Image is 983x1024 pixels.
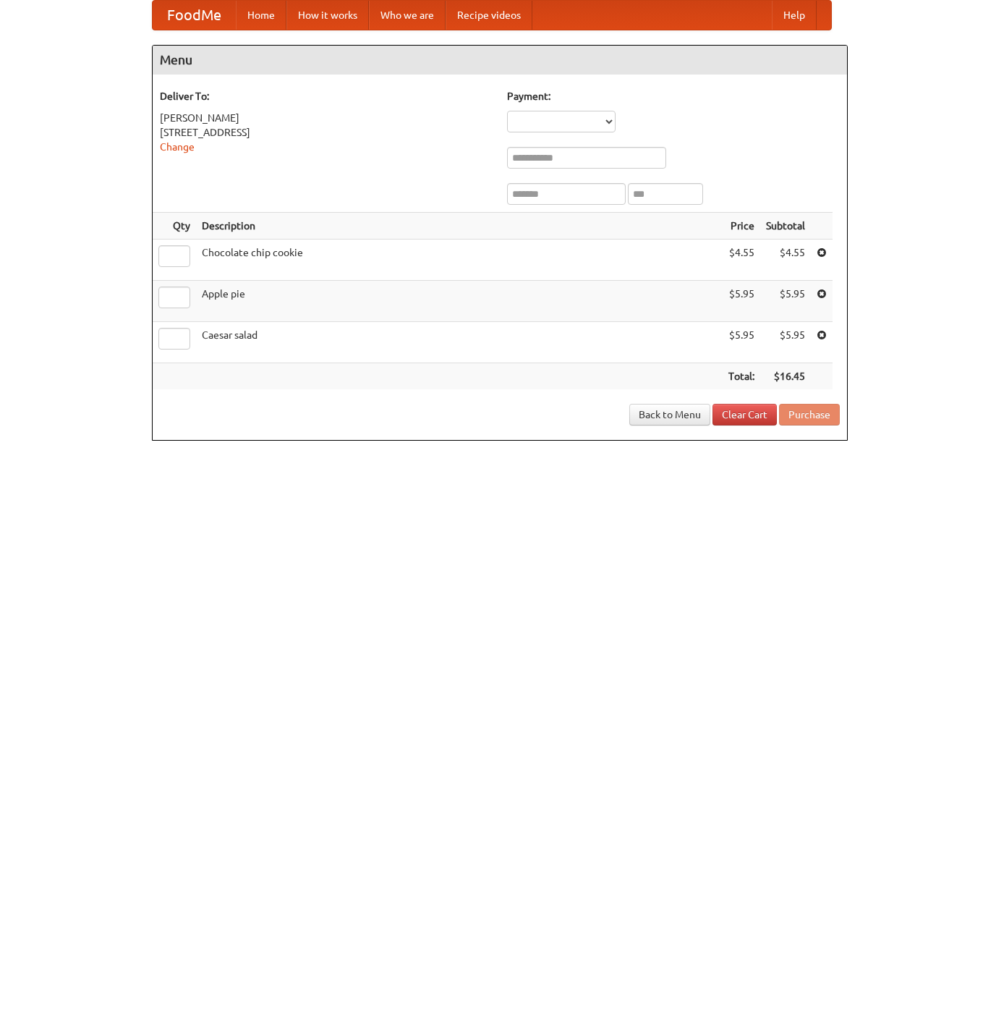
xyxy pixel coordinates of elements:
[160,111,493,125] div: [PERSON_NAME]
[369,1,446,30] a: Who we are
[160,141,195,153] a: Change
[760,363,811,390] th: $16.45
[286,1,369,30] a: How it works
[760,240,811,281] td: $4.55
[772,1,817,30] a: Help
[196,322,723,363] td: Caesar salad
[507,89,840,103] h5: Payment:
[723,240,760,281] td: $4.55
[196,240,723,281] td: Chocolate chip cookie
[446,1,532,30] a: Recipe videos
[723,322,760,363] td: $5.95
[153,1,236,30] a: FoodMe
[760,213,811,240] th: Subtotal
[723,363,760,390] th: Total:
[760,322,811,363] td: $5.95
[153,46,847,75] h4: Menu
[760,281,811,322] td: $5.95
[153,213,196,240] th: Qty
[712,404,777,426] a: Clear Cart
[196,281,723,322] td: Apple pie
[160,89,493,103] h5: Deliver To:
[236,1,286,30] a: Home
[779,404,840,426] button: Purchase
[160,125,493,140] div: [STREET_ADDRESS]
[629,404,710,426] a: Back to Menu
[723,281,760,322] td: $5.95
[723,213,760,240] th: Price
[196,213,723,240] th: Description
